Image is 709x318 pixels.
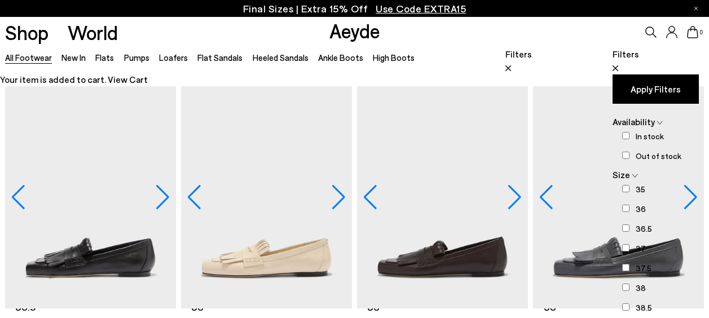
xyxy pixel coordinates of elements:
a: Heeled Sandals [253,52,309,63]
label: 36 [636,203,646,215]
span: Navigate to /collections/ss25-final-sizes [376,2,466,15]
a: New In [61,52,86,63]
img: Belen Tassel Loafers [528,86,699,308]
span: Availability [613,116,655,127]
a: 0 [687,26,698,38]
span: Size [613,169,630,180]
span: 0 [698,29,704,36]
label: 36.5 [636,223,652,235]
img: Belen Tassel Loafers [357,86,528,308]
label: 37.5 [636,262,651,274]
p: Final Sizes | Extra 15% Off [243,2,466,16]
a: All Footwear [5,52,52,63]
span: Filters [613,48,639,59]
a: Belen Tassel Loafers Belen Tassel Loafers Belen Tassel Loafers [357,86,528,308]
a: Loafers [159,52,188,63]
label: Out of stock [636,150,681,162]
a: Flats [95,52,114,63]
a: Belen Tassel Loafers Belen Tassel Loafers Belen Tassel Loafers Belen Tassel Loafers Belen Tassel ... [5,86,176,308]
a: View Cart [108,74,148,85]
a: High Boots [373,52,415,63]
label: 38.5 [636,302,652,313]
img: Belen Tassel Loafers [533,86,704,308]
a: Ankle Boots [318,52,363,63]
span: Filters [505,48,532,59]
label: 37 [636,242,646,254]
img: Belen Tassel Loafers [176,86,347,308]
label: In stock [636,130,664,142]
a: Aeyde [329,19,380,42]
a: Shop [5,23,49,42]
a: Flat Sandals [197,52,243,63]
button: Apply Filters [613,74,699,104]
label: 35 [636,183,645,195]
img: Belen Tassel Loafers [352,86,523,308]
img: Belen Tassel Loafers [5,86,176,308]
a: Belen Tassel Loafers Belen Tassel Loafers Belen Tassel Loafers Belen Tassel Loafers [181,86,352,308]
a: Pumps [124,52,149,63]
img: Belen Tassel Loafers [181,86,352,308]
a: World [68,23,118,42]
label: 38 [636,282,646,294]
a: Belen Tassel Loafers Belen Tassel Loafers [533,86,704,308]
